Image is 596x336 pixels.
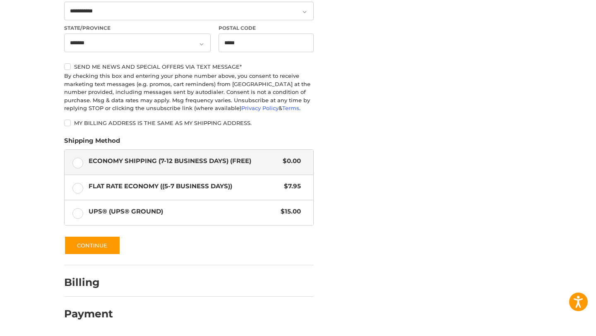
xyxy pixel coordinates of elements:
label: Postal Code [219,24,314,32]
a: Privacy Policy [241,105,279,111]
span: UPS® (UPS® Ground) [89,207,277,216]
span: $15.00 [277,207,301,216]
span: Economy Shipping (7-12 Business Days) (Free) [89,156,279,166]
label: State/Province [64,24,211,32]
h2: Billing [64,276,113,289]
label: Send me news and special offers via text message* [64,63,314,70]
span: Flat Rate Economy ((5-7 Business Days)) [89,182,280,191]
iframe: Google Customer Reviews [528,314,596,336]
button: Continue [64,236,120,255]
span: $0.00 [279,156,301,166]
div: By checking this box and entering your phone number above, you consent to receive marketing text ... [64,72,314,113]
legend: Shipping Method [64,136,120,149]
label: My billing address is the same as my shipping address. [64,120,314,126]
a: Terms [282,105,299,111]
span: $7.95 [280,182,301,191]
h2: Payment [64,307,113,320]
